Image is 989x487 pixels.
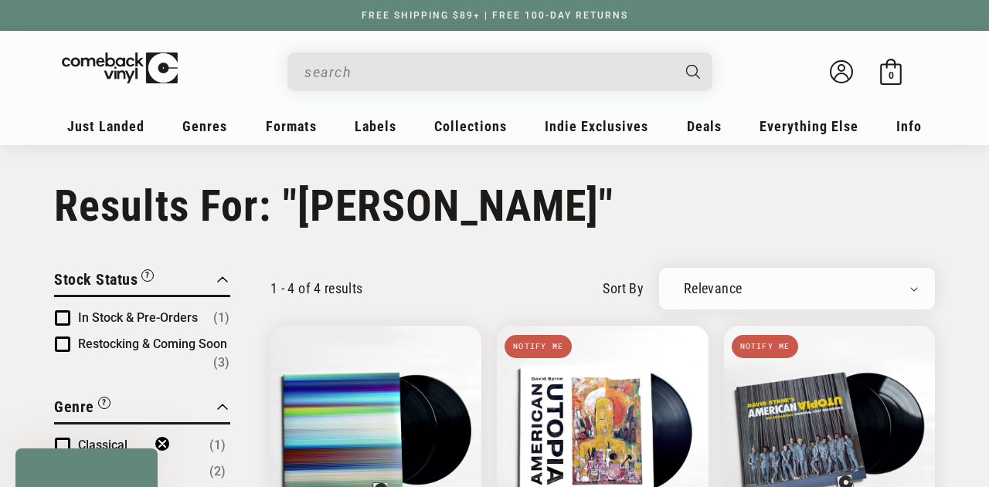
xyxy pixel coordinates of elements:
span: Info [896,118,922,134]
button: Filter by Genre [54,395,110,422]
span: Genres [182,118,227,134]
button: Search [673,52,715,91]
span: Genre [54,397,94,416]
h1: Results For: "[PERSON_NAME]" [54,181,935,232]
span: Labels [355,118,396,134]
span: Just Landed [67,118,144,134]
span: Collections [434,118,507,134]
span: Stock Status [54,270,138,289]
a: FREE SHIPPING $89+ | FREE 100-DAY RETURNS [346,10,644,21]
p: 1 - 4 of 4 results [270,280,362,296]
span: Number of products: (3) [213,353,229,372]
span: Number of products: (1) [209,436,226,455]
span: Everything Else [760,118,858,134]
button: Filter by Stock Status [54,268,154,295]
div: Search [287,52,712,91]
span: Classical [78,438,127,452]
span: 0 [889,69,894,81]
span: Restocking & Coming Soon [78,337,227,351]
button: Close teaser [155,436,170,451]
span: Formats [266,118,317,134]
div: Close teaser [15,448,158,487]
input: search [304,56,671,88]
span: Number of products: (1) [213,309,229,327]
span: In Stock & Pre-Orders [78,310,198,325]
span: Deals [687,118,722,134]
label: sort by [603,278,644,299]
span: Number of products: (2) [209,462,226,481]
span: Indie Exclusives [545,118,648,134]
